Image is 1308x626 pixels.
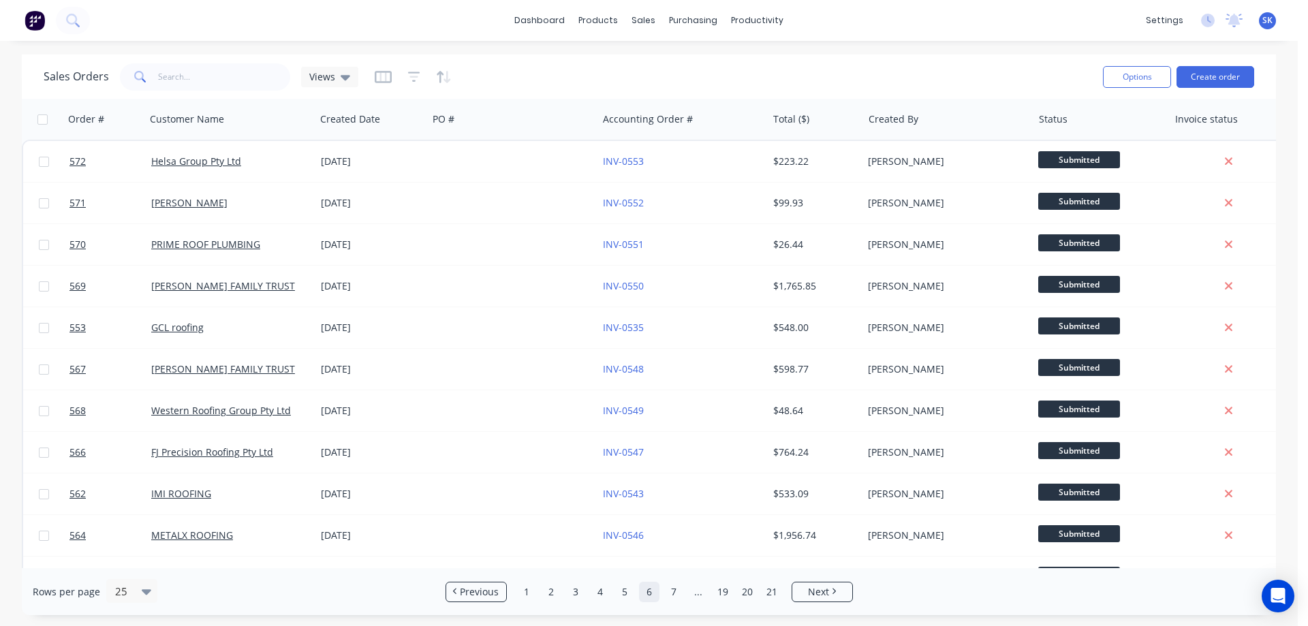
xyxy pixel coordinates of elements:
[868,321,1019,334] div: [PERSON_NAME]
[69,307,151,348] a: 553
[773,362,853,376] div: $598.77
[773,155,853,168] div: $223.22
[1262,14,1273,27] span: SK
[1038,234,1120,251] span: Submitted
[69,473,151,514] a: 562
[737,582,758,602] a: Page 20
[603,279,644,292] a: INV-0550
[541,582,561,602] a: Page 2
[603,155,644,168] a: INV-0553
[69,279,86,293] span: 569
[773,529,853,542] div: $1,956.74
[69,515,151,556] a: 564
[773,196,853,210] div: $99.93
[603,238,644,251] a: INV-0551
[1038,276,1120,293] span: Submitted
[614,582,635,602] a: Page 5
[433,112,454,126] div: PO #
[1038,442,1120,459] span: Submitted
[69,445,86,459] span: 566
[69,349,151,390] a: 567
[69,557,151,597] a: 565
[603,445,644,458] a: INV-0547
[792,585,852,599] a: Next page
[662,10,724,31] div: purchasing
[1038,484,1120,501] span: Submitted
[309,69,335,84] span: Views
[321,529,422,542] div: [DATE]
[69,321,86,334] span: 553
[868,362,1019,376] div: [PERSON_NAME]
[1177,66,1254,88] button: Create order
[151,155,241,168] a: Helsa Group Pty Ltd
[603,362,644,375] a: INV-0548
[1038,151,1120,168] span: Submitted
[664,582,684,602] a: Page 7
[69,362,86,376] span: 567
[603,196,644,209] a: INV-0552
[69,141,151,182] a: 572
[508,10,572,31] a: dashboard
[773,487,853,501] div: $533.09
[69,224,151,265] a: 570
[773,404,853,418] div: $48.64
[639,582,659,602] a: Page 6 is your current page
[1039,112,1068,126] div: Status
[603,487,644,500] a: INV-0543
[565,582,586,602] a: Page 3
[603,112,693,126] div: Accounting Order #
[1262,580,1294,612] div: Open Intercom Messenger
[151,362,295,375] a: [PERSON_NAME] FAMILY TRUST
[1175,112,1238,126] div: Invoice status
[868,279,1019,293] div: [PERSON_NAME]
[151,279,295,292] a: [PERSON_NAME] FAMILY TRUST
[868,404,1019,418] div: [PERSON_NAME]
[460,585,499,599] span: Previous
[713,582,733,602] a: Page 19
[151,196,228,209] a: [PERSON_NAME]
[868,529,1019,542] div: [PERSON_NAME]
[1038,525,1120,542] span: Submitted
[773,321,853,334] div: $548.00
[440,582,858,602] ul: Pagination
[321,155,422,168] div: [DATE]
[151,238,260,251] a: PRIME ROOF PLUMBING
[1038,401,1120,418] span: Submitted
[868,445,1019,459] div: [PERSON_NAME]
[321,362,422,376] div: [DATE]
[321,321,422,334] div: [DATE]
[688,582,708,602] a: Jump forward
[808,585,829,599] span: Next
[69,390,151,431] a: 568
[158,63,291,91] input: Search...
[1139,10,1190,31] div: settings
[44,70,109,83] h1: Sales Orders
[151,404,291,417] a: Western Roofing Group Pty Ltd
[321,487,422,501] div: [DATE]
[321,445,422,459] div: [DATE]
[320,112,380,126] div: Created Date
[321,238,422,251] div: [DATE]
[603,321,644,334] a: INV-0535
[869,112,918,126] div: Created By
[625,10,662,31] div: sales
[69,196,86,210] span: 571
[603,404,644,417] a: INV-0549
[321,279,422,293] div: [DATE]
[773,238,853,251] div: $26.44
[68,112,104,126] div: Order #
[151,321,204,334] a: GCL roofing
[25,10,45,31] img: Factory
[33,585,100,599] span: Rows per page
[1038,193,1120,210] span: Submitted
[603,529,644,542] a: INV-0546
[516,582,537,602] a: Page 1
[151,487,211,500] a: IMI ROOFING
[724,10,790,31] div: productivity
[590,582,610,602] a: Page 4
[321,196,422,210] div: [DATE]
[868,196,1019,210] div: [PERSON_NAME]
[572,10,625,31] div: products
[69,487,86,501] span: 562
[69,238,86,251] span: 570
